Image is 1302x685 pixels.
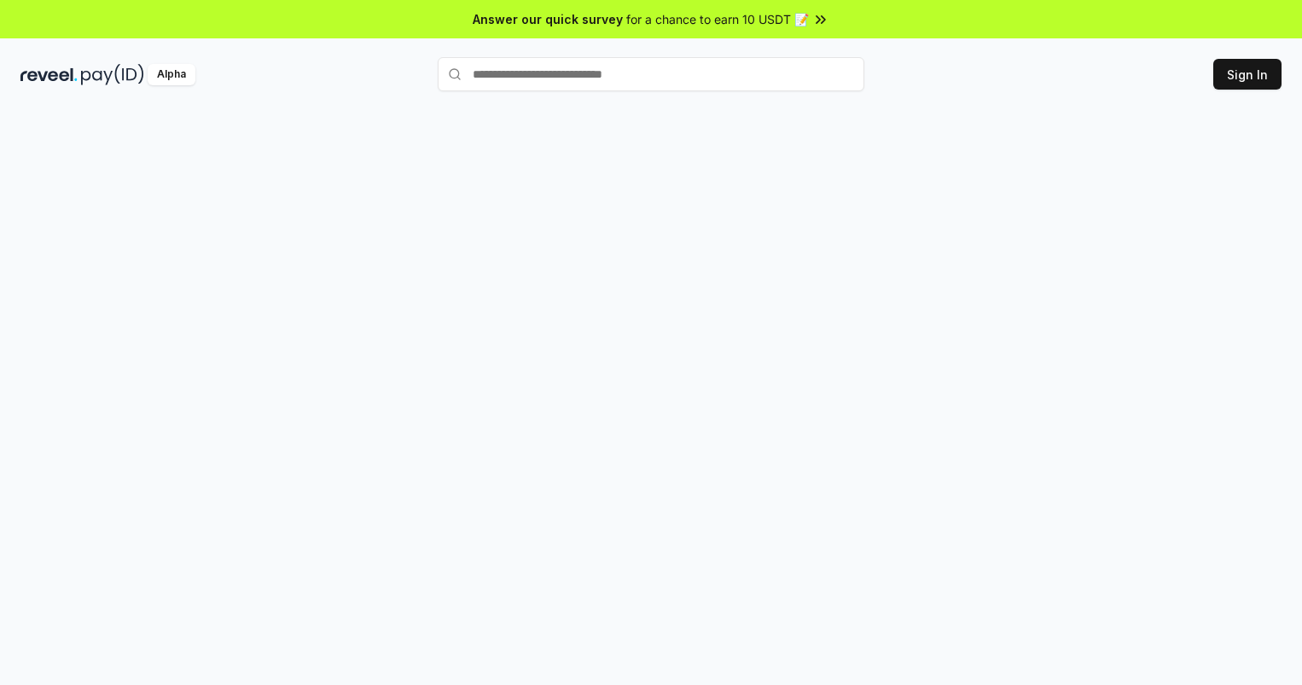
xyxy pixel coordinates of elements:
button: Sign In [1213,59,1282,90]
img: reveel_dark [20,64,78,85]
div: Alpha [148,64,195,85]
span: for a chance to earn 10 USDT 📝 [626,10,809,28]
span: Answer our quick survey [473,10,623,28]
img: pay_id [81,64,144,85]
